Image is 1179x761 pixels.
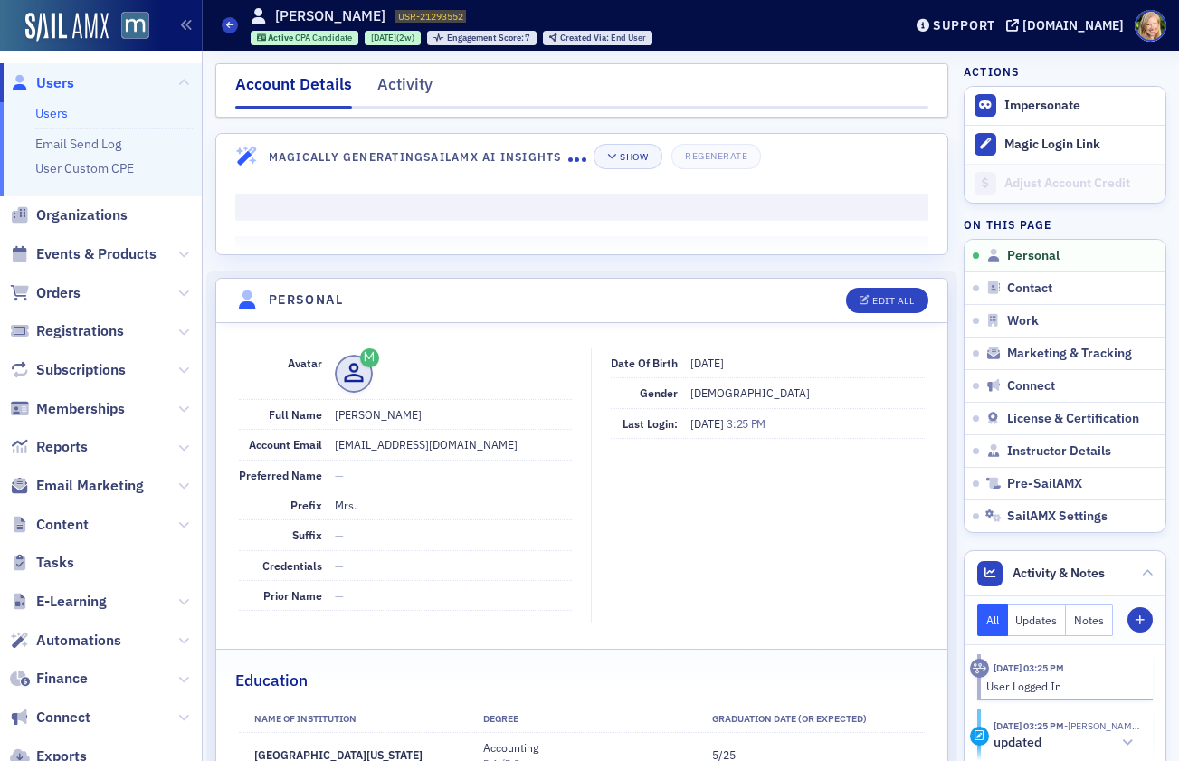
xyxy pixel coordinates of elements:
[1006,19,1130,32] button: [DOMAIN_NAME]
[121,12,149,40] img: SailAMX
[36,476,144,496] span: Email Marketing
[671,144,761,169] button: Regenerate
[1022,17,1124,33] div: [DOMAIN_NAME]
[398,10,463,23] span: USR-21293552
[235,669,308,692] h2: Education
[295,32,352,43] span: CPA Candidate
[36,592,107,612] span: E-Learning
[36,708,90,728] span: Connect
[109,12,149,43] a: View Homepage
[335,528,344,542] span: —
[10,592,107,612] a: E-Learning
[290,498,322,512] span: Prefix
[447,32,526,43] span: Engagement Score :
[36,205,128,225] span: Organizations
[36,553,74,573] span: Tasks
[427,31,537,45] div: Engagement Score: 7
[986,678,1141,694] div: User Logged In
[288,356,322,370] span: Avatar
[543,31,652,45] div: Created Via: End User
[690,416,727,431] span: [DATE]
[36,399,125,419] span: Memberships
[970,659,989,678] div: Activity
[964,63,1020,80] h4: Actions
[1007,281,1052,297] span: Contact
[10,244,157,264] a: Events & Products
[447,33,531,43] div: 7
[1008,604,1067,636] button: Updates
[965,164,1165,203] a: Adjust Account Credit
[36,669,88,689] span: Finance
[994,735,1041,751] h5: updated
[994,719,1064,732] time: 9/15/2025 03:25 PM
[690,356,724,370] span: [DATE]
[1007,378,1055,395] span: Connect
[696,706,925,733] th: Graduation Date (Or Expected)
[36,360,126,380] span: Subscriptions
[977,604,1008,636] button: All
[1004,98,1080,114] button: Impersonate
[10,205,128,225] a: Organizations
[1007,346,1132,362] span: Marketing & Tracking
[269,148,568,165] h4: Magically Generating SailAMX AI Insights
[25,13,109,42] img: SailAMX
[365,31,421,45] div: 2025-09-02 00:00:00
[560,33,646,43] div: End User
[623,416,678,431] span: Last Login:
[970,727,989,746] div: Update
[371,32,396,43] span: [DATE]
[35,105,68,121] a: Users
[335,588,344,603] span: —
[1007,313,1039,329] span: Work
[257,32,353,43] a: Active CPA Candidate
[268,32,295,43] span: Active
[371,32,414,43] div: (2w)
[1004,137,1156,153] div: Magic Login Link
[10,515,89,535] a: Content
[1007,509,1108,525] span: SailAMX Settings
[10,399,125,419] a: Memberships
[10,283,81,303] a: Orders
[611,356,678,370] span: Date of Birth
[10,321,124,341] a: Registrations
[640,385,678,400] span: Gender
[235,72,352,109] div: Account Details
[275,6,385,26] h1: [PERSON_NAME]
[335,558,344,573] span: —
[560,32,611,43] span: Created Via :
[335,400,573,429] dd: [PERSON_NAME]
[36,515,89,535] span: Content
[36,437,88,457] span: Reports
[10,553,74,573] a: Tasks
[1064,719,1140,732] span: Amanda Tyson
[335,468,344,482] span: —
[10,73,74,93] a: Users
[964,216,1166,233] h4: On this page
[36,73,74,93] span: Users
[933,17,995,33] div: Support
[846,288,927,313] button: Edit All
[269,290,343,309] h4: Personal
[251,31,359,45] div: Active: Active: CPA Candidate
[36,283,81,303] span: Orders
[10,631,121,651] a: Automations
[269,407,322,422] span: Full Name
[1135,10,1166,42] span: Profile
[36,321,124,341] span: Registrations
[335,430,573,459] dd: [EMAIL_ADDRESS][DOMAIN_NAME]
[1004,176,1156,192] div: Adjust Account Credit
[965,125,1165,164] button: Magic Login Link
[263,588,322,603] span: Prior Name
[10,669,88,689] a: Finance
[1007,443,1111,460] span: Instructor Details
[36,631,121,651] span: Automations
[335,490,573,519] dd: Mrs.
[994,734,1140,753] button: updated
[690,378,925,407] dd: [DEMOGRAPHIC_DATA]
[467,706,696,733] th: Degree
[10,708,90,728] a: Connect
[262,558,322,573] span: Credentials
[239,706,468,733] th: Name of Institution
[10,437,88,457] a: Reports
